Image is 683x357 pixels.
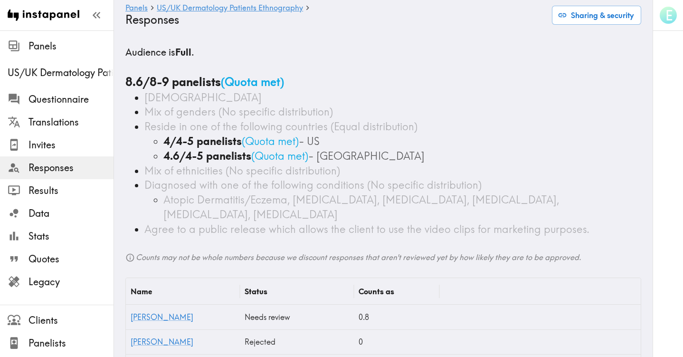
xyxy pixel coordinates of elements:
span: ( Quota met ) [221,75,284,89]
span: ( Quota met ) [242,135,299,148]
span: US/UK Dermatology Patients Ethnography [8,66,114,79]
h4: Responses [125,13,544,27]
span: [DEMOGRAPHIC_DATA] [144,91,262,104]
span: Translations [28,116,114,129]
span: Diagnosed with one of the following conditions (No specific distribution) [144,178,482,192]
a: Panels [125,4,148,13]
span: - US [299,135,320,148]
h6: Counts may not be whole numbers because we discount responses that aren't reviewed yet by how lik... [125,252,641,263]
a: [PERSON_NAME] [131,312,193,322]
div: Name [131,287,152,296]
b: Full [175,46,191,58]
button: Sharing & security [552,6,641,25]
a: [PERSON_NAME] [131,337,193,347]
b: 4.6/4-5 panelists [163,149,251,163]
div: 0 [354,329,439,354]
span: Mix of ethnicities (No specific distribution) [144,164,340,177]
span: Atopic Dermatitis/Eczema, [MEDICAL_DATA], [MEDICAL_DATA], [MEDICAL_DATA], [MEDICAL_DATA], [MEDICA... [163,193,559,221]
a: US/UK Dermatology Patients Ethnography [157,4,303,13]
button: E [659,6,678,25]
h5: Audience is . [125,46,641,59]
span: ( Quota met ) [251,149,308,163]
span: Legacy [28,275,114,289]
span: Clients [28,314,114,327]
span: Results [28,184,114,197]
span: Responses [28,161,114,174]
span: E [665,7,673,24]
span: Stats [28,230,114,243]
span: Invites [28,138,114,152]
div: Counts as [359,287,394,296]
div: 0.8 [354,305,439,329]
span: Reside in one of the following countries (Equal distribution) [144,120,417,133]
div: Needs review [240,305,354,329]
div: Status [245,287,267,296]
b: 8.6/8-9 panelists [125,75,221,89]
span: Agree to a public release which allows the client to use the video clips for marketing purposes. [144,222,589,236]
b: 4/4-5 panelists [163,135,242,148]
span: Panelists [28,337,114,350]
span: Questionnaire [28,93,114,106]
span: Mix of genders (No specific distribution) [144,105,333,118]
span: - [GEOGRAPHIC_DATA] [308,149,425,163]
span: Panels [28,39,114,53]
div: Rejected [240,329,354,354]
span: Quotes [28,252,114,266]
span: Data [28,207,114,220]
